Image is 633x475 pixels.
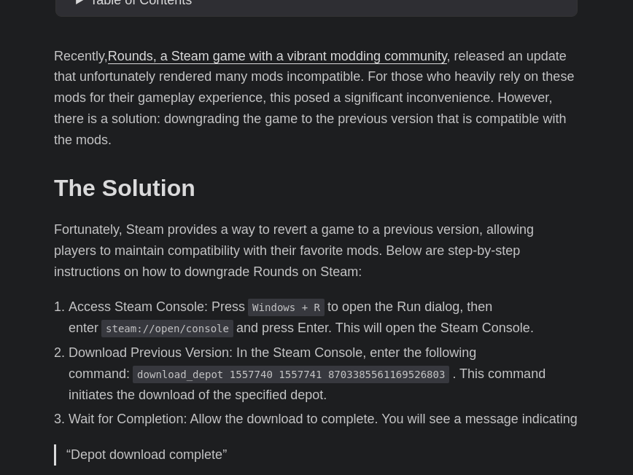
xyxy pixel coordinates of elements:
[248,299,325,316] code: Windows + R
[69,409,579,430] li: Wait for Completion: Allow the download to complete. You will see a message indicating
[108,49,447,63] a: Rounds, a Steam game with a vibrant modding community
[133,366,449,383] code: download_depot 1557740 1557741 8703385561169526803
[54,46,579,151] p: Recently, , released an update that unfortunately rendered many mods incompatible. For those who ...
[101,320,233,337] code: steam://open/console
[54,174,579,202] h2: The Solution
[69,342,579,405] li: Download Previous Version: In the Steam Console, enter the following command: . This command init...
[66,444,569,466] p: “Depot download complete”
[69,297,579,339] li: Access Steam Console: Press to open the Run dialog, then enter and press Enter. This will open th...
[54,219,579,282] p: Fortunately, Steam provides a way to revert a game to a previous version, allowing players to mai...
